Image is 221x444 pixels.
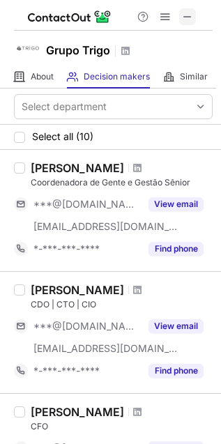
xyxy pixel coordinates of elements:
[31,71,54,82] span: About
[180,71,208,82] span: Similar
[31,283,124,297] div: [PERSON_NAME]
[148,242,204,256] button: Reveal Button
[31,176,213,189] div: Coordenadora de Gente e Gestão Sênior
[31,161,124,175] div: [PERSON_NAME]
[22,100,107,114] div: Select department
[33,198,140,210] span: ***@[DOMAIN_NAME]
[148,319,204,333] button: Reveal Button
[33,342,178,355] span: [EMAIL_ADDRESS][DOMAIN_NAME]
[28,8,112,25] img: ContactOut v5.3.10
[148,364,204,378] button: Reveal Button
[46,42,110,59] h1: Grupo Trigo
[31,420,213,433] div: CFO
[32,131,93,142] span: Select all (10)
[33,220,178,233] span: [EMAIL_ADDRESS][DOMAIN_NAME]
[31,405,124,419] div: [PERSON_NAME]
[148,197,204,211] button: Reveal Button
[14,34,42,62] img: b63a3762d3a820b240b31b8a70d299e0
[31,298,213,311] div: CDO | CTO | CIO
[33,320,140,332] span: ***@[DOMAIN_NAME]
[84,71,150,82] span: Decision makers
